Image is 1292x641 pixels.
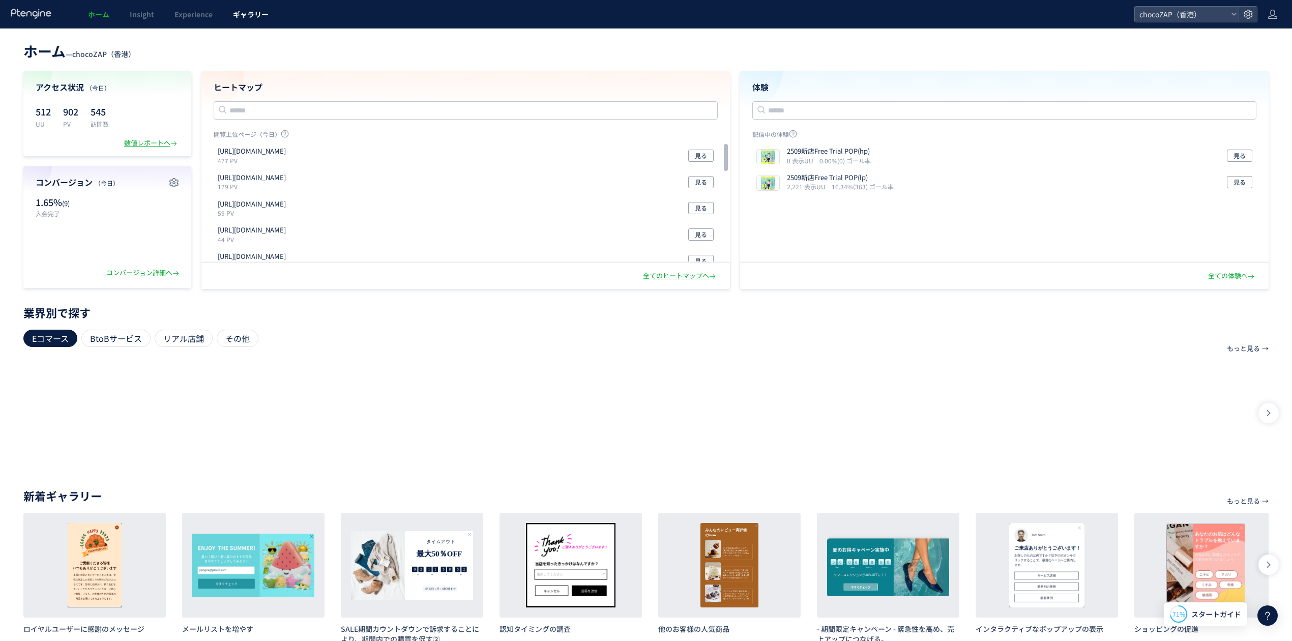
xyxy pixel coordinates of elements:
p: 1.65% [36,196,102,209]
h4: アクセス状況 [36,81,179,93]
i: 16.34%(363) ゴール率 [832,182,894,191]
span: Experience [174,9,213,19]
p: 59 PV [218,209,290,217]
p: 902 [63,103,78,120]
p: 545 [91,103,109,120]
div: BtoBサービス [81,330,151,347]
p: 44 PV [218,235,290,244]
p: 訪問数 [91,120,109,128]
span: 見る [695,150,707,162]
div: コンバージョン詳細へ [106,268,181,278]
button: 見る [688,202,714,214]
p: もっと見る [1227,340,1260,357]
h3: 認知タイミングの調査 [500,624,642,634]
span: 見る [1234,150,1246,162]
span: スタートガイド [1191,609,1241,620]
button: 見る [1227,176,1252,188]
h4: ヒートマップ [214,81,718,93]
span: ホーム [88,9,109,19]
p: 新着ギャラリー [23,492,1269,499]
span: 見る [695,176,707,188]
p: https://chocozaphk.gymmasteronline.com/portal/login [218,199,286,209]
span: (9) [62,198,70,208]
div: Eコマース [23,330,77,347]
p: https://chocozap-hk.com/lp/main-01 [218,147,286,156]
p: 業界別で探す [23,309,1269,315]
button: 見る [688,176,714,188]
span: chocoZAP（香港） [1136,7,1227,22]
button: 見る [688,150,714,162]
h3: ロイヤルユーザーに感謝のメッセージ [23,624,166,634]
div: 全てのヒートマップへ [643,271,718,281]
p: PV [63,120,78,128]
h3: ショッピングの促進 [1134,624,1277,634]
h4: コンバージョン [36,177,179,188]
span: 見る [695,228,707,241]
p: 14 PV [218,261,290,270]
p: 477 PV [218,156,290,165]
p: 512 [36,103,51,120]
span: （今日） [86,83,110,92]
button: 見る [688,255,714,267]
div: その他 [217,330,258,347]
div: — [23,41,135,61]
img: 69f73042ba368009bd54df0f73d743de1758774962651.png [757,176,779,190]
p: UU [36,120,51,128]
span: ホーム [23,41,66,61]
i: 0 表示UU [787,156,817,165]
span: 71% [1172,609,1185,618]
i: 2,221 表示UU [787,182,830,191]
p: もっと見る [1227,492,1260,510]
button: 見る [688,228,714,241]
div: 数値レポートへ [124,138,179,148]
span: chocoZAP（香港） [72,49,135,59]
h4: 体験 [752,81,1256,93]
span: Insight [130,9,154,19]
p: 179 PV [218,182,290,191]
div: リアル店舗 [155,330,213,347]
p: 配信中の体験 [752,130,1256,142]
p: https://chocozaphk.gymmasteronline.com/portal/account [218,225,286,235]
h3: メールリストを増やす [182,624,325,634]
p: → [1262,340,1269,357]
span: ギャラリー [233,9,269,19]
p: 入会完了 [36,209,102,218]
img: 4cbfd138cb3f3c9502675d7f3afc01241758874866099.png [757,150,779,164]
i: 0.00%(0) ゴール率 [819,156,871,165]
p: → [1262,492,1269,510]
h3: 他のお客様の人気商品 [658,624,801,634]
h3: インタラクティブなポップアップの表示 [976,624,1118,634]
button: 見る [1227,150,1252,162]
p: 2509新店Free Trial POP(hp) [787,147,870,156]
div: 全ての体験へ [1208,271,1256,281]
span: （今日） [95,179,119,187]
span: 見る [1234,176,1246,188]
p: https://chocozaphk.gymmasteronline.com/portal/signup/details/9f01dcb0025f471212df36b31456662f [218,252,286,261]
span: 見る [695,255,707,267]
p: 2509新店Free Trial POP(lp) [787,173,890,183]
span: 見る [695,202,707,214]
p: 閲覧上位ページ（今日） [214,130,718,142]
p: https://chocozaphk.gymmasteronline.com/portal/signup [218,173,286,183]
